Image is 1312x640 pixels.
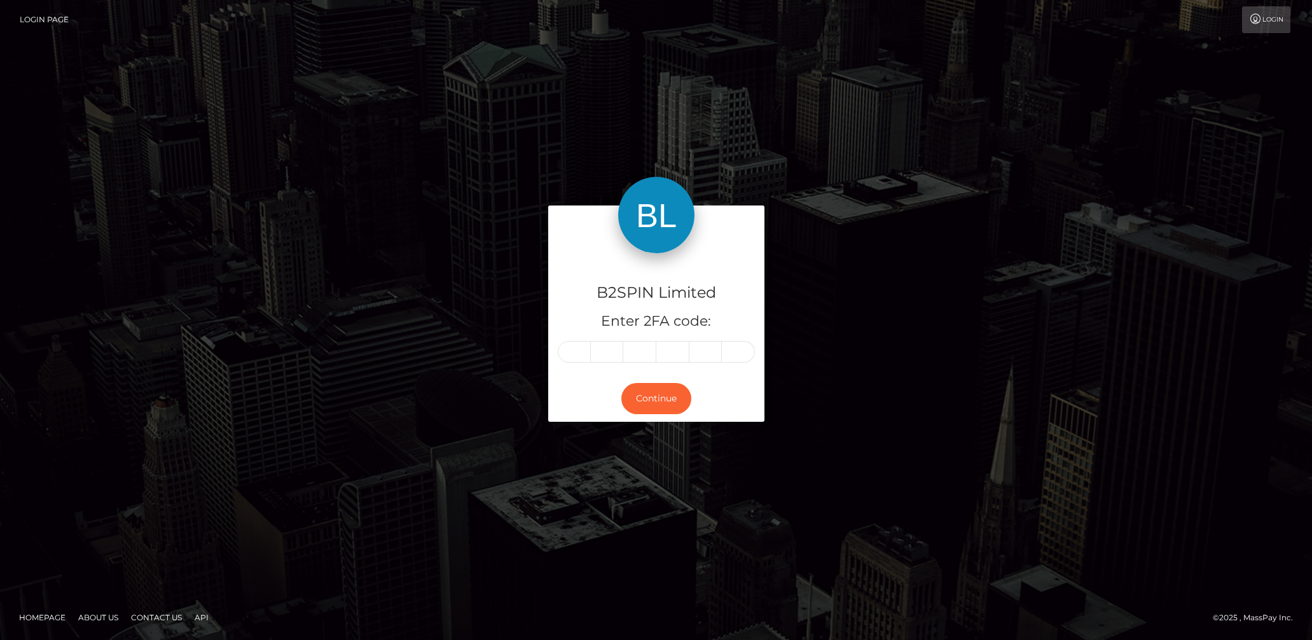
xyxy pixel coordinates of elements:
button: Continue [621,383,691,414]
a: Login Page [20,6,69,33]
h5: Enter 2FA code: [558,312,755,331]
a: API [190,608,214,627]
a: About Us [73,608,123,627]
img: B2SPIN Limited [618,177,694,253]
h4: B2SPIN Limited [558,282,755,304]
a: Login [1242,6,1290,33]
a: Contact Us [126,608,187,627]
div: © 2025 , MassPay Inc. [1213,611,1302,625]
a: Homepage [14,608,71,627]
